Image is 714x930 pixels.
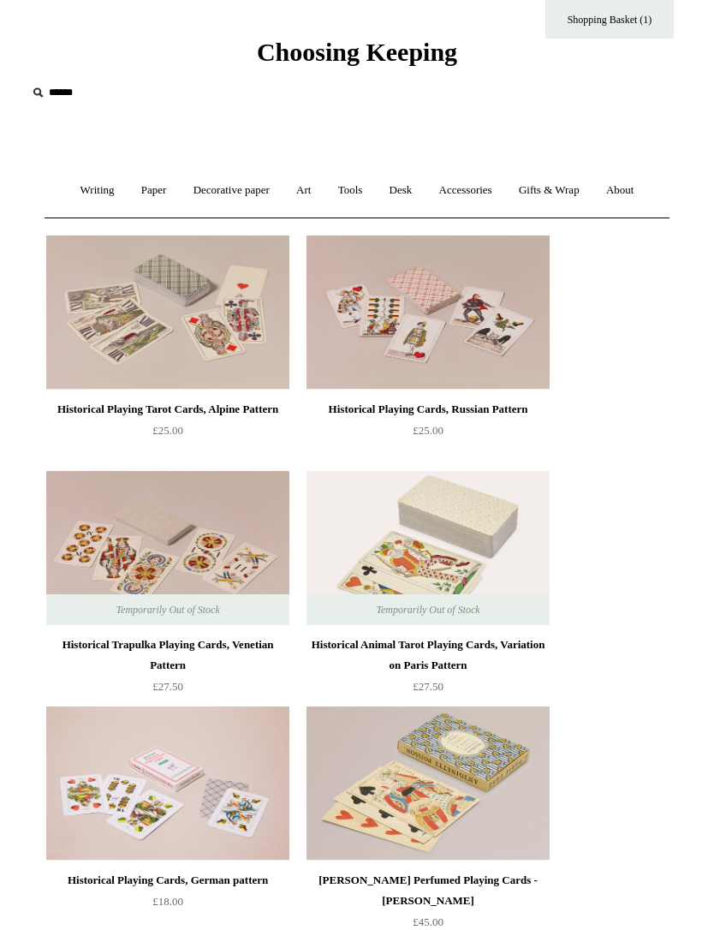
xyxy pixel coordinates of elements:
[427,169,504,214] a: Accessories
[413,425,443,438] span: £25.00
[46,400,289,470] a: Historical Playing Tarot Cards, Alpine Pattern £25.00
[306,472,550,626] a: Historical Animal Tarot Playing Cards, Variation on Paris Pattern Historical Animal Tarot Playing...
[129,169,179,214] a: Paper
[378,169,425,214] a: Desk
[46,472,289,626] img: Historical Trapulka Playing Cards, Venetian Pattern
[46,236,289,390] img: Historical Playing Tarot Cards, Alpine Pattern
[51,400,285,420] div: Historical Playing Tarot Cards, Alpine Pattern
[359,595,497,626] span: Temporarily Out of Stock
[311,871,545,912] div: [PERSON_NAME] Perfumed Playing Cards - [PERSON_NAME]
[306,236,550,390] a: Historical Playing Cards, Russian Pattern Historical Playing Cards, Russian Pattern
[306,400,550,470] a: Historical Playing Cards, Russian Pattern £25.00
[46,707,289,861] a: Historical Playing Cards, German pattern Historical Playing Cards, German pattern
[257,52,457,64] a: Choosing Keeping
[306,707,550,861] a: Antoinette Poisson Perfumed Playing Cards - Tison Antoinette Poisson Perfumed Playing Cards - Tison
[152,681,183,694] span: £27.50
[51,635,285,677] div: Historical Trapulka Playing Cards, Venetian Pattern
[46,472,289,626] a: Historical Trapulka Playing Cards, Venetian Pattern Historical Trapulka Playing Cards, Venetian P...
[152,425,183,438] span: £25.00
[311,635,545,677] div: Historical Animal Tarot Playing Cards, Variation on Paris Pattern
[46,707,289,861] img: Historical Playing Cards, German pattern
[326,169,375,214] a: Tools
[306,707,550,861] img: Antoinette Poisson Perfumed Playing Cards - Tison
[98,595,236,626] span: Temporarily Out of Stock
[181,169,282,214] a: Decorative paper
[545,1,674,39] a: Shopping Basket (1)
[306,635,550,706] a: Historical Animal Tarot Playing Cards, Variation on Paris Pattern £27.50
[413,681,443,694] span: £27.50
[413,916,443,929] span: £45.00
[594,169,646,214] a: About
[284,169,323,214] a: Art
[46,635,289,706] a: Historical Trapulka Playing Cards, Venetian Pattern £27.50
[311,400,545,420] div: Historical Playing Cards, Russian Pattern
[152,896,183,909] span: £18.00
[51,871,285,891] div: Historical Playing Cards, German pattern
[46,236,289,390] a: Historical Playing Tarot Cards, Alpine Pattern Historical Playing Tarot Cards, Alpine Pattern
[306,472,550,626] img: Historical Animal Tarot Playing Cards, Variation on Paris Pattern
[257,39,457,67] span: Choosing Keeping
[68,169,127,214] a: Writing
[507,169,592,214] a: Gifts & Wrap
[306,236,550,390] img: Historical Playing Cards, Russian Pattern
